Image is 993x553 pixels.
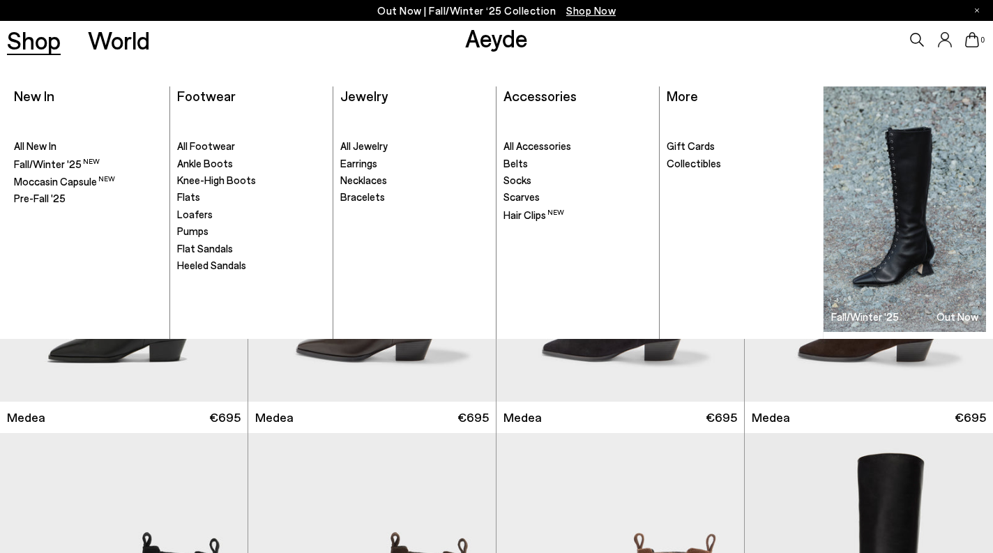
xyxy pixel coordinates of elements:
[340,190,489,204] a: Bracelets
[14,157,162,172] a: Fall/Winter '25
[955,409,986,426] span: €695
[340,139,388,152] span: All Jewelry
[177,225,209,237] span: Pumps
[255,409,294,426] span: Medea
[177,157,326,171] a: Ankle Boots
[824,86,986,333] a: Fall/Winter '25 Out Now
[503,409,542,426] span: Medea
[745,402,993,433] a: Medea €695
[340,139,489,153] a: All Jewelry
[503,87,577,104] a: Accessories
[457,409,489,426] span: €695
[177,139,235,152] span: All Footwear
[503,157,652,171] a: Belts
[248,402,496,433] a: Medea €695
[503,174,652,188] a: Socks
[831,312,899,322] h3: Fall/Winter '25
[937,312,978,322] h3: Out Now
[177,87,236,104] a: Footwear
[177,139,326,153] a: All Footwear
[177,190,326,204] a: Flats
[177,208,326,222] a: Loafers
[340,87,388,104] a: Jewelry
[503,139,571,152] span: All Accessories
[14,158,100,170] span: Fall/Winter '25
[503,190,540,203] span: Scarves
[503,208,652,222] a: Hair Clips
[667,157,721,169] span: Collectibles
[177,190,200,203] span: Flats
[503,190,652,204] a: Scarves
[340,174,387,186] span: Necklaces
[667,139,816,153] a: Gift Cards
[177,259,246,271] span: Heeled Sandals
[340,174,489,188] a: Necklaces
[503,139,652,153] a: All Accessories
[706,409,737,426] span: €695
[7,28,61,52] a: Shop
[667,157,816,171] a: Collectibles
[377,2,616,20] p: Out Now | Fall/Winter ‘25 Collection
[503,157,528,169] span: Belts
[7,409,45,426] span: Medea
[14,139,162,153] a: All New In
[14,175,115,188] span: Moccasin Capsule
[824,86,986,333] img: Group_1295_900x.jpg
[965,32,979,47] a: 0
[14,139,56,152] span: All New In
[465,23,528,52] a: Aeyde
[752,409,790,426] span: Medea
[496,402,744,433] a: Medea €695
[177,174,256,186] span: Knee-High Boots
[177,242,233,255] span: Flat Sandals
[14,192,162,206] a: Pre-Fall '25
[503,174,531,186] span: Socks
[177,174,326,188] a: Knee-High Boots
[340,190,385,203] span: Bracelets
[14,174,162,189] a: Moccasin Capsule
[503,209,564,221] span: Hair Clips
[177,242,326,256] a: Flat Sandals
[14,192,66,204] span: Pre-Fall '25
[177,225,326,238] a: Pumps
[979,36,986,44] span: 0
[209,409,241,426] span: €695
[667,139,715,152] span: Gift Cards
[177,157,233,169] span: Ankle Boots
[177,259,326,273] a: Heeled Sandals
[340,157,377,169] span: Earrings
[340,157,489,171] a: Earrings
[14,87,54,104] a: New In
[177,208,213,220] span: Loafers
[667,87,698,104] a: More
[88,28,150,52] a: World
[566,4,616,17] span: Navigate to /collections/new-in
